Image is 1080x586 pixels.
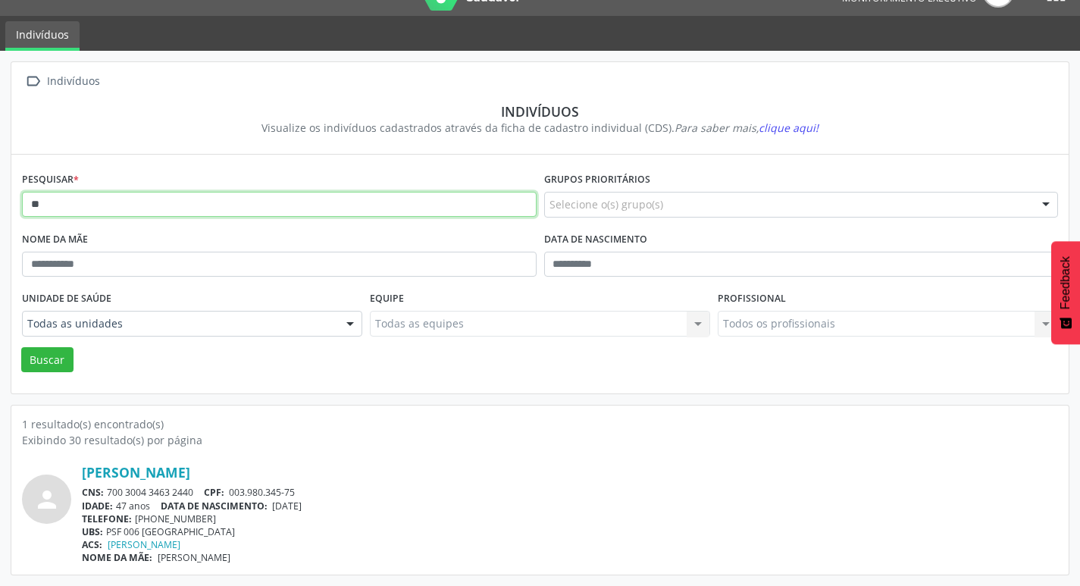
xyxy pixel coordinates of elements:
[544,168,650,192] label: Grupos prioritários
[22,71,44,92] i: 
[759,121,819,135] span: clique aqui!
[370,287,404,311] label: Equipe
[82,512,1058,525] div: [PHONE_NUMBER]
[82,551,152,564] span: NOME DA MÃE:
[158,551,230,564] span: [PERSON_NAME]
[22,228,88,252] label: Nome da mãe
[33,486,61,513] i: person
[161,500,268,512] span: DATA DE NASCIMENTO:
[229,486,295,499] span: 003.980.345-75
[82,538,102,551] span: ACS:
[33,103,1047,120] div: Indivíduos
[272,500,302,512] span: [DATE]
[204,486,224,499] span: CPF:
[82,525,1058,538] div: PSF 006 [GEOGRAPHIC_DATA]
[82,525,103,538] span: UBS:
[22,168,79,192] label: Pesquisar
[82,486,104,499] span: CNS:
[27,316,331,331] span: Todas as unidades
[108,538,180,551] a: [PERSON_NAME]
[675,121,819,135] i: Para saber mais,
[5,21,80,51] a: Indivíduos
[82,500,1058,512] div: 47 anos
[22,71,102,92] a:  Indivíduos
[82,464,190,481] a: [PERSON_NAME]
[82,512,132,525] span: TELEFONE:
[82,486,1058,499] div: 700 3004 3463 2440
[22,432,1058,448] div: Exibindo 30 resultado(s) por página
[549,196,663,212] span: Selecione o(s) grupo(s)
[22,416,1058,432] div: 1 resultado(s) encontrado(s)
[544,228,647,252] label: Data de nascimento
[22,287,111,311] label: Unidade de saúde
[1059,256,1072,309] span: Feedback
[718,287,786,311] label: Profissional
[82,500,113,512] span: IDADE:
[1051,241,1080,344] button: Feedback - Mostrar pesquisa
[21,347,74,373] button: Buscar
[33,120,1047,136] div: Visualize os indivíduos cadastrados através da ficha de cadastro individual (CDS).
[44,71,102,92] div: Indivíduos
